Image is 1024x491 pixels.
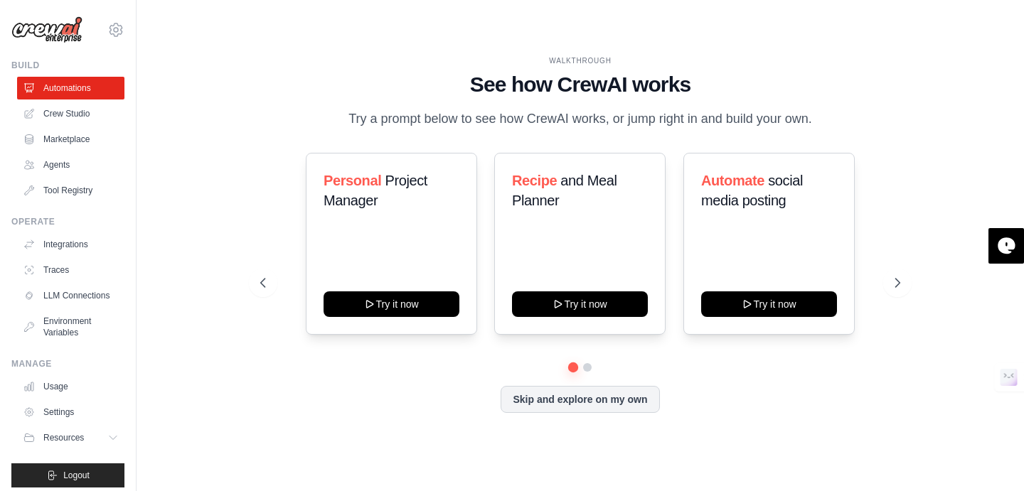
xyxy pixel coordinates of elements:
button: Skip and explore on my own [501,386,659,413]
a: Traces [17,259,124,281]
span: Personal [324,173,381,188]
span: Recipe [512,173,557,188]
div: Operate [11,216,124,227]
button: Logout [11,463,124,487]
a: LLM Connections [17,284,124,307]
a: Tool Registry [17,179,124,202]
a: Integrations [17,233,124,256]
a: Settings [17,401,124,423]
span: Project Manager [324,173,427,208]
a: Agents [17,153,124,176]
span: Resources [43,432,84,443]
span: Logout [63,470,90,481]
div: Build [11,60,124,71]
a: Crew Studio [17,102,124,125]
span: and Meal Planner [512,173,617,208]
button: Try it now [324,291,459,317]
p: Try a prompt below to see how CrewAI works, or jump right in and build your own. [341,109,819,129]
div: Manage [11,358,124,369]
a: Automations [17,77,124,99]
a: Environment Variables [17,310,124,344]
h1: See how CrewAI works [260,72,900,97]
button: Try it now [701,291,837,317]
div: WALKTHROUGH [260,55,900,66]
img: Logo [11,16,82,43]
span: social media posting [701,173,803,208]
button: Try it now [512,291,648,317]
button: Resources [17,426,124,449]
a: Marketplace [17,128,124,151]
span: Automate [701,173,764,188]
a: Usage [17,375,124,398]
